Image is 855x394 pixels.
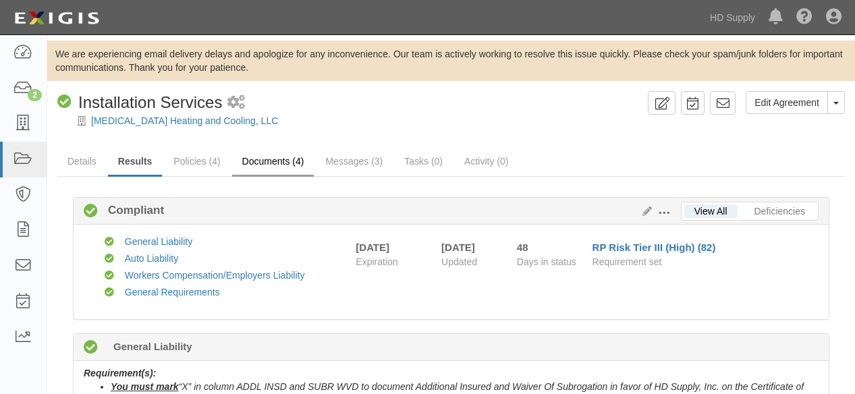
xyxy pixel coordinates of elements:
[84,204,98,219] i: Compliant
[517,256,576,267] span: Days in status
[125,287,220,298] a: General Requirements
[227,96,245,110] i: 1 scheduled workflow
[637,206,652,217] a: Edit Results
[441,240,497,254] div: [DATE]
[47,47,855,74] div: We are experiencing email delivery delays and apologize for any inconvenience. Our team is active...
[125,270,305,281] a: Workers Compensation/Employers Liability
[684,204,738,218] a: View All
[125,236,192,247] a: General Liability
[163,148,230,175] a: Policies (4)
[10,6,103,30] img: logo-5460c22ac91f19d4615b14bd174203de0afe785f0fc80cf4dbbc73dc1793850b.png
[91,115,278,126] a: [MEDICAL_DATA] Heating and Cooling, LLC
[703,4,762,31] a: HD Supply
[125,253,178,264] a: Auto Liability
[441,256,477,267] span: Updated
[84,368,156,378] b: Requirement(s):
[356,240,389,254] div: [DATE]
[454,148,518,175] a: Activity (0)
[108,148,163,177] a: Results
[111,381,179,392] u: You must mark
[98,202,164,219] b: Compliant
[592,242,716,253] a: RP Risk Tier III (High) (82)
[113,339,192,354] b: General Liability
[57,91,222,114] div: Installation Services
[105,237,114,247] i: Compliant
[517,240,582,254] div: Since 06/27/2025
[796,9,812,26] i: Help Center - Complianz
[744,204,815,218] a: Deficiencies
[315,148,393,175] a: Messages (3)
[105,288,114,298] i: Compliant
[78,93,222,111] span: Installation Services
[105,271,114,281] i: Compliant
[592,256,662,267] span: Requirement set
[28,89,42,101] div: 2
[746,91,828,114] a: Edit Agreement
[232,148,314,177] a: Documents (4)
[394,148,453,175] a: Tasks (0)
[57,95,72,109] i: Compliant
[356,255,431,269] span: Expiration
[57,148,107,175] a: Details
[84,341,98,355] i: Compliant 50 days (since 06/25/2025)
[105,254,114,264] i: Compliant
